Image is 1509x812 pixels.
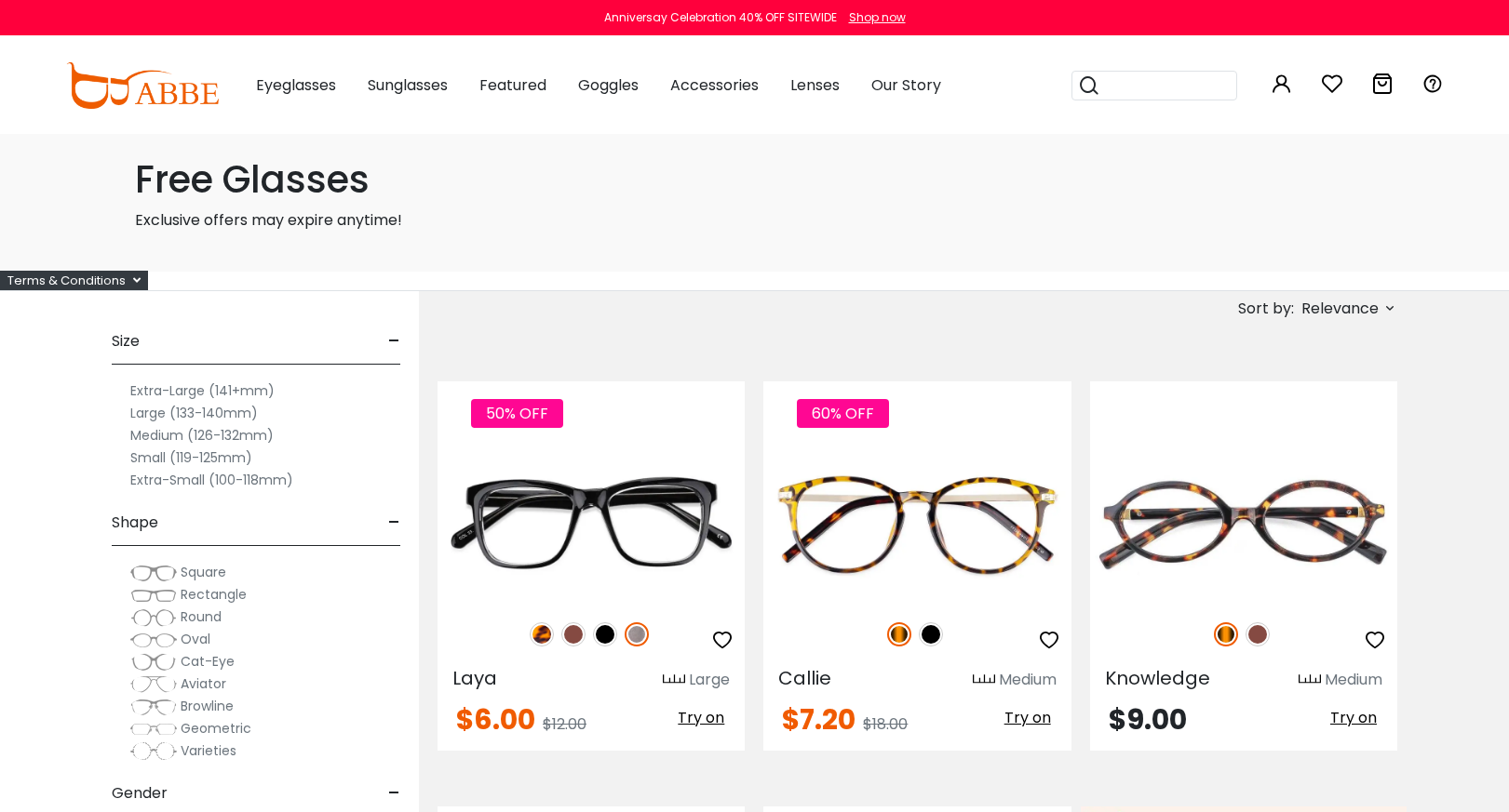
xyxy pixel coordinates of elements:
[130,608,177,627] img: Round.png
[663,673,685,687] img: size ruler
[849,9,906,26] div: Shop now
[1325,706,1382,730] button: Try on
[999,669,1057,691] div: Medium
[543,713,586,735] span: $12.00
[871,74,941,96] span: Our Story
[452,665,497,691] span: Laya
[578,74,639,96] span: Goggles
[181,585,247,604] span: Rectangle
[797,399,889,428] span: 60% OFF
[130,631,177,649] img: Oval.png
[672,706,730,730] button: Try on
[130,564,177,582] img: Square.png
[130,675,177,694] img: Aviator.png
[130,402,258,424] label: Large (133-140mm)
[66,62,219,109] img: abbeglasses.com
[593,622,617,646] img: Black
[181,630,210,648] span: Oval
[181,697,234,715] span: Browline
[1246,622,1270,646] img: Brown
[130,653,177,672] img: Cat-Eye.png
[530,622,554,646] img: Leopard
[919,622,943,646] img: Black
[181,719,251,738] span: Geometric
[670,74,759,96] span: Accessories
[112,500,158,545] span: Shape
[130,469,293,491] label: Extra-Small (100-118mm)
[456,699,535,739] span: $6.00
[625,622,649,646] img: Gun
[1105,665,1210,691] span: Knowledge
[973,673,995,687] img: size ruler
[863,713,908,735] span: $18.00
[438,448,745,602] img: Gun Laya - Plastic ,Universal Bridge Fit
[368,74,448,96] span: Sunglasses
[999,706,1057,730] button: Try on
[1330,707,1377,728] span: Try on
[181,607,222,626] span: Round
[135,157,1375,202] h1: Free Glasses
[479,74,546,96] span: Featured
[181,674,226,693] span: Aviator
[130,720,177,739] img: Geometric.png
[840,9,906,25] a: Shop now
[561,622,586,646] img: Brown
[604,9,837,26] div: Anniversay Celebration 40% OFF SITEWIDE
[887,622,911,646] img: Tortoise
[135,209,1375,232] p: Exclusive offers may expire anytime!
[678,707,724,728] span: Try on
[790,74,840,96] span: Lenses
[689,669,730,691] div: Large
[130,586,177,605] img: Rectangle.png
[181,563,226,581] span: Square
[388,500,400,545] span: -
[256,74,336,96] span: Eyeglasses
[1090,448,1397,602] img: Tortoise Knowledge - Acetate ,Universal Bridge Fit
[1238,298,1294,319] span: Sort by:
[130,446,252,469] label: Small (119-125mm)
[181,741,236,760] span: Varieties
[1325,669,1382,691] div: Medium
[130,741,177,761] img: Varieties.png
[1214,622,1238,646] img: Tortoise
[181,652,235,671] span: Cat-Eye
[1004,707,1051,728] span: Try on
[130,698,177,716] img: Browline.png
[471,399,563,428] span: 50% OFF
[1109,699,1187,739] span: $9.00
[778,665,831,691] span: Callie
[130,424,274,446] label: Medium (126-132mm)
[1301,292,1379,326] span: Relevance
[388,319,400,364] span: -
[782,699,856,739] span: $7.20
[763,448,1071,602] img: Tortoise Callie - Combination ,Universal Bridge Fit
[130,379,275,402] label: Extra-Large (141+mm)
[112,319,140,364] span: Size
[1299,673,1321,687] img: size ruler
